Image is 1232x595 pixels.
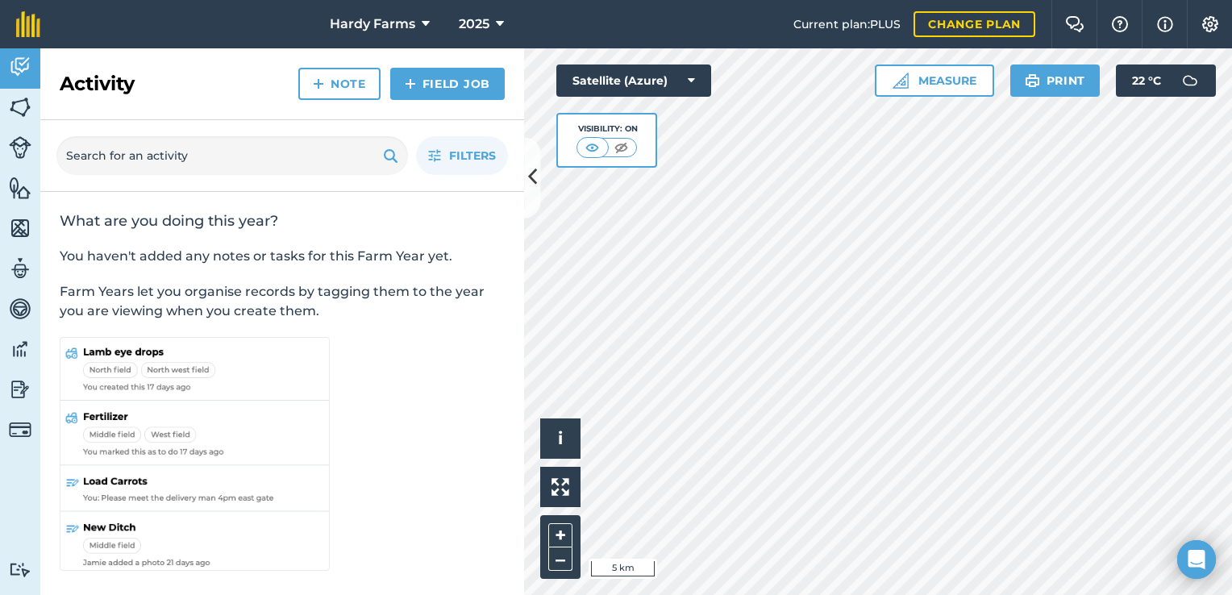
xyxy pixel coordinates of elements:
[551,478,569,496] img: Four arrows, one pointing top left, one top right, one bottom right and the last bottom left
[56,136,408,175] input: Search for an activity
[1177,540,1216,579] div: Open Intercom Messenger
[313,74,324,94] img: svg+xml;base64,PHN2ZyB4bWxucz0iaHR0cDovL3d3dy53My5vcmcvMjAwMC9zdmciIHdpZHRoPSIxNCIgaGVpZ2h0PSIyNC...
[459,15,489,34] span: 2025
[9,297,31,321] img: svg+xml;base64,PD94bWwgdmVyc2lvbj0iMS4wIiBlbmNvZGluZz0idXRmLTgiPz4KPCEtLSBHZW5lcmF0b3I6IEFkb2JlIE...
[558,428,563,448] span: i
[60,71,135,97] h2: Activity
[9,377,31,402] img: svg+xml;base64,PD94bWwgdmVyc2lvbj0iMS4wIiBlbmNvZGluZz0idXRmLTgiPz4KPCEtLSBHZW5lcmF0b3I6IEFkb2JlIE...
[1010,64,1101,97] button: Print
[1174,64,1206,97] img: svg+xml;base64,PD94bWwgdmVyc2lvbj0iMS4wIiBlbmNvZGluZz0idXRmLTgiPz4KPCEtLSBHZW5lcmF0b3I6IEFkb2JlIE...
[556,64,711,97] button: Satellite (Azure)
[449,147,496,164] span: Filters
[9,136,31,159] img: svg+xml;base64,PD94bWwgdmVyc2lvbj0iMS4wIiBlbmNvZGluZz0idXRmLTgiPz4KPCEtLSBHZW5lcmF0b3I6IEFkb2JlIE...
[9,176,31,200] img: svg+xml;base64,PHN2ZyB4bWxucz0iaHR0cDovL3d3dy53My5vcmcvMjAwMC9zdmciIHdpZHRoPSI1NiIgaGVpZ2h0PSI2MC...
[9,562,31,577] img: svg+xml;base64,PD94bWwgdmVyc2lvbj0iMS4wIiBlbmNvZGluZz0idXRmLTgiPz4KPCEtLSBHZW5lcmF0b3I6IEFkb2JlIE...
[793,15,901,33] span: Current plan : PLUS
[1065,16,1084,32] img: Two speech bubbles overlapping with the left bubble in the forefront
[582,139,602,156] img: svg+xml;base64,PHN2ZyB4bWxucz0iaHR0cDovL3d3dy53My5vcmcvMjAwMC9zdmciIHdpZHRoPSI1MCIgaGVpZ2h0PSI0MC...
[9,55,31,79] img: svg+xml;base64,PD94bWwgdmVyc2lvbj0iMS4wIiBlbmNvZGluZz0idXRmLTgiPz4KPCEtLSBHZW5lcmF0b3I6IEFkb2JlIE...
[390,68,505,100] a: Field Job
[1201,16,1220,32] img: A cog icon
[1025,71,1040,90] img: svg+xml;base64,PHN2ZyB4bWxucz0iaHR0cDovL3d3dy53My5vcmcvMjAwMC9zdmciIHdpZHRoPSIxOSIgaGVpZ2h0PSIyNC...
[9,418,31,441] img: svg+xml;base64,PD94bWwgdmVyc2lvbj0iMS4wIiBlbmNvZGluZz0idXRmLTgiPz4KPCEtLSBHZW5lcmF0b3I6IEFkb2JlIE...
[1157,15,1173,34] img: svg+xml;base64,PHN2ZyB4bWxucz0iaHR0cDovL3d3dy53My5vcmcvMjAwMC9zdmciIHdpZHRoPSIxNyIgaGVpZ2h0PSIxNy...
[875,64,994,97] button: Measure
[9,337,31,361] img: svg+xml;base64,PD94bWwgdmVyc2lvbj0iMS4wIiBlbmNvZGluZz0idXRmLTgiPz4KPCEtLSBHZW5lcmF0b3I6IEFkb2JlIE...
[330,15,415,34] span: Hardy Farms
[60,247,505,266] p: You haven't added any notes or tasks for this Farm Year yet.
[60,282,505,321] p: Farm Years let you organise records by tagging them to the year you are viewing when you create t...
[914,11,1035,37] a: Change plan
[1116,64,1216,97] button: 22 °C
[611,139,631,156] img: svg+xml;base64,PHN2ZyB4bWxucz0iaHR0cDovL3d3dy53My5vcmcvMjAwMC9zdmciIHdpZHRoPSI1MCIgaGVpZ2h0PSI0MC...
[16,11,40,37] img: fieldmargin Logo
[576,123,638,135] div: Visibility: On
[1110,16,1130,32] img: A question mark icon
[298,68,381,100] a: Note
[405,74,416,94] img: svg+xml;base64,PHN2ZyB4bWxucz0iaHR0cDovL3d3dy53My5vcmcvMjAwMC9zdmciIHdpZHRoPSIxNCIgaGVpZ2h0PSIyNC...
[9,95,31,119] img: svg+xml;base64,PHN2ZyB4bWxucz0iaHR0cDovL3d3dy53My5vcmcvMjAwMC9zdmciIHdpZHRoPSI1NiIgaGVpZ2h0PSI2MC...
[1132,64,1161,97] span: 22 ° C
[893,73,909,89] img: Ruler icon
[9,216,31,240] img: svg+xml;base64,PHN2ZyB4bWxucz0iaHR0cDovL3d3dy53My5vcmcvMjAwMC9zdmciIHdpZHRoPSI1NiIgaGVpZ2h0PSI2MC...
[548,523,572,547] button: +
[60,211,505,231] h2: What are you doing this year?
[416,136,508,175] button: Filters
[383,146,398,165] img: svg+xml;base64,PHN2ZyB4bWxucz0iaHR0cDovL3d3dy53My5vcmcvMjAwMC9zdmciIHdpZHRoPSIxOSIgaGVpZ2h0PSIyNC...
[9,256,31,281] img: svg+xml;base64,PD94bWwgdmVyc2lvbj0iMS4wIiBlbmNvZGluZz0idXRmLTgiPz4KPCEtLSBHZW5lcmF0b3I6IEFkb2JlIE...
[548,547,572,571] button: –
[540,418,581,459] button: i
